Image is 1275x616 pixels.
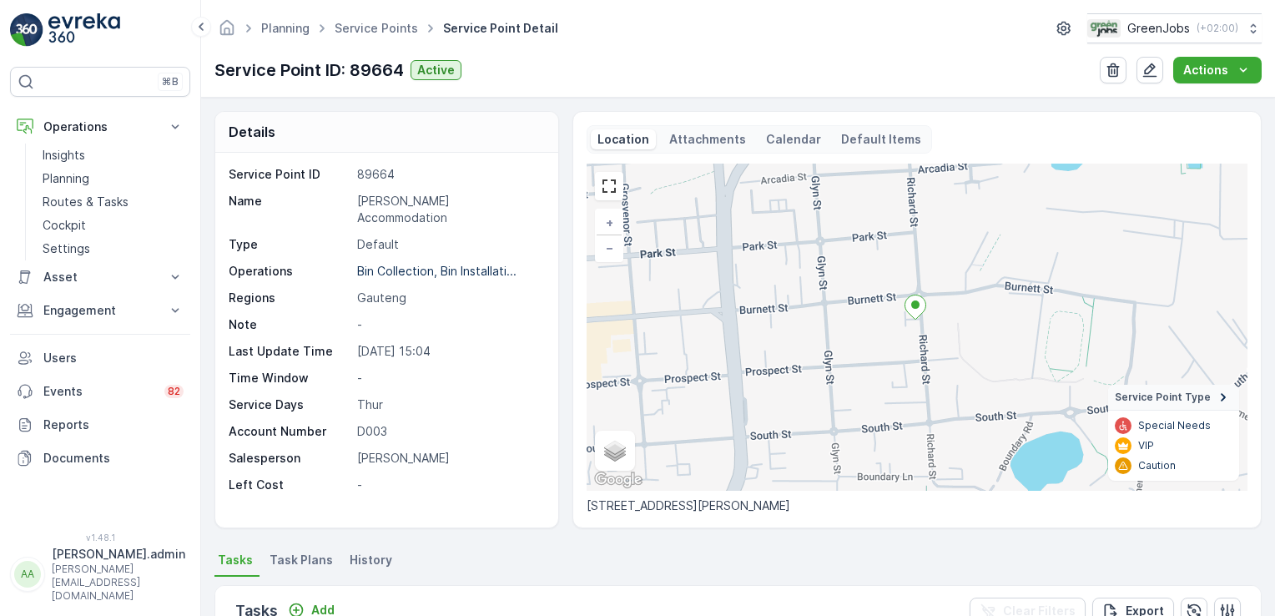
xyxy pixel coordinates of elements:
p: Cockpit [43,217,86,234]
p: [STREET_ADDRESS][PERSON_NAME] [587,497,1247,514]
a: Zoom In [597,210,622,235]
p: GreenJobs [1127,20,1190,37]
p: Actions [1183,62,1228,78]
p: Account Number [229,423,350,440]
a: Zoom Out [597,235,622,260]
button: Engagement [10,294,190,327]
img: Green_Jobs_Logo.png [1087,19,1121,38]
p: Routes & Tasks [43,194,129,210]
a: Service Points [335,21,418,35]
button: Operations [10,110,190,144]
button: Asset [10,260,190,294]
p: 82 [168,385,180,398]
p: Engagement [43,302,157,319]
p: Special Needs [1138,419,1211,432]
button: Actions [1173,57,1262,83]
div: AA [14,561,41,588]
p: Name [229,193,350,226]
a: Open this area in Google Maps (opens a new window) [591,469,646,491]
p: Events [43,383,154,400]
p: [PERSON_NAME].admin [52,546,185,563]
img: logo_light-DOdMpM7g.png [48,13,120,47]
p: Location [597,131,649,148]
a: Homepage [218,25,236,39]
a: Events82 [10,375,190,408]
p: Salesperson [229,450,350,467]
a: Insights [36,144,190,167]
p: Reports [43,417,184,433]
span: v 1.48.1 [10,533,190,543]
p: Note [229,316,350,333]
p: Left Cost [229,477,350,493]
p: Regions [229,290,350,306]
p: - [357,370,541,386]
p: Default [357,236,541,253]
p: Settings [43,240,90,257]
p: - [357,477,541,493]
p: Service Days [229,396,350,413]
span: − [606,240,614,255]
p: Service Point ID: 89664 [214,58,404,83]
a: Planning [36,167,190,190]
p: Service Point ID [229,166,350,183]
p: Asset [43,269,157,285]
p: VIP [1138,439,1154,452]
p: [PERSON_NAME] [357,450,541,467]
p: Operations [43,119,157,135]
p: Bin Collection, Bin Installati... [357,264,517,278]
a: Cockpit [36,214,190,237]
p: 89664 [357,166,541,183]
p: Planning [43,170,89,187]
span: + [606,215,613,230]
img: Google [591,469,646,491]
p: [DATE] 15:04 [357,343,541,360]
span: Task Plans [270,552,333,568]
p: Operations [229,263,350,280]
p: ⌘B [162,75,179,88]
p: Caution [1138,459,1176,472]
a: Planning [261,21,310,35]
a: Routes & Tasks [36,190,190,214]
span: Tasks [218,552,253,568]
p: ( +02:00 ) [1197,22,1238,35]
button: Active [411,60,461,80]
a: Settings [36,237,190,260]
button: AA[PERSON_NAME].admin[PERSON_NAME][EMAIL_ADDRESS][DOMAIN_NAME] [10,546,190,603]
p: - [357,316,541,333]
p: Documents [43,450,184,467]
a: Reports [10,408,190,442]
a: Users [10,341,190,375]
p: [PERSON_NAME][EMAIL_ADDRESS][DOMAIN_NAME] [52,563,185,603]
p: Users [43,350,184,366]
p: Time Window [229,370,350,386]
p: Calendar [766,131,821,148]
p: Attachments [669,131,746,148]
span: History [350,552,392,568]
p: Details [229,122,275,142]
p: [PERSON_NAME] Accommodation [357,193,541,226]
span: Service Point Detail [440,20,562,37]
a: Documents [10,442,190,475]
a: View Fullscreen [597,174,622,199]
span: Service Point Type [1115,391,1211,404]
img: logo [10,13,43,47]
p: Last Update Time [229,343,350,360]
p: Insights [43,147,85,164]
a: Layers [597,432,633,469]
p: Gauteng [357,290,541,306]
summary: Service Point Type [1108,385,1239,411]
p: Thur [357,396,541,413]
p: Default Items [841,131,921,148]
p: Active [417,62,455,78]
p: D003 [357,423,541,440]
p: Type [229,236,350,253]
button: GreenJobs(+02:00) [1087,13,1262,43]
